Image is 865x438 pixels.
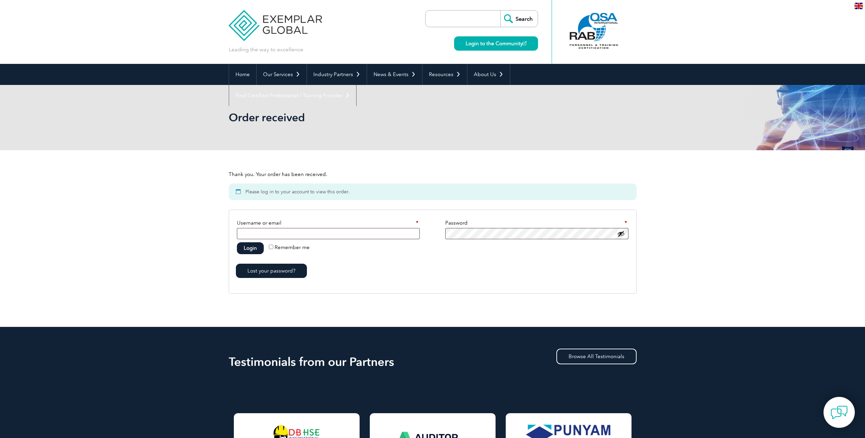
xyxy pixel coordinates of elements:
a: Find Certified Professional / Training Provider [229,85,356,106]
span: Remember me [275,244,310,250]
a: Browse All Testimonials [556,349,637,364]
a: Home [229,64,256,85]
a: Resources [422,64,467,85]
h2: Testimonials from our Partners [229,356,637,367]
a: Industry Partners [307,64,367,85]
button: Show password [617,230,625,238]
a: Lost your password? [236,264,307,278]
p: Leading the way to excellence [229,46,303,53]
a: Our Services [257,64,307,85]
a: News & Events [367,64,422,85]
img: contact-chat.png [831,404,848,421]
img: open_square.png [523,41,526,45]
p: Thank you. Your order has been received. [229,171,637,178]
img: en [854,3,863,9]
button: Login [237,242,264,254]
div: Please log in to your account to view this order. [229,183,637,200]
a: Login to the Community [454,36,538,51]
input: Remember me [269,245,273,249]
label: Password [445,218,628,228]
a: About Us [467,64,510,85]
label: Username or email [237,218,420,228]
input: Search [500,11,538,27]
h2: Order received [229,112,514,123]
